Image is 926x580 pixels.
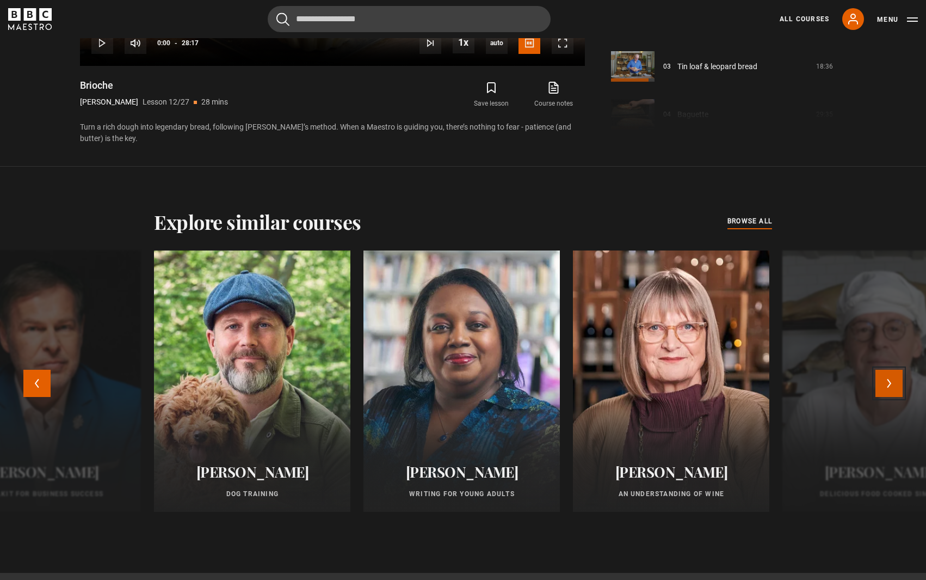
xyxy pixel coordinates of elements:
button: Submit the search query [276,13,289,26]
div: Current quality: 720p [486,32,508,54]
p: Turn a rich dough into legendary bread, following [PERSON_NAME]’s method. When a Maestro is guidi... [80,121,585,144]
span: browse all [727,216,772,227]
a: browse all [727,216,772,228]
p: An Understanding of Wine [586,489,756,499]
button: Next Lesson [419,32,441,54]
h2: Explore similar courses [154,210,361,233]
svg: BBC Maestro [8,8,52,30]
span: 28:17 [182,33,199,53]
button: Mute [125,32,146,54]
button: Play [91,32,113,54]
p: Writing for Young Adults [376,489,547,499]
button: Save lesson [460,79,522,111]
button: Captions [518,32,540,54]
a: All Courses [780,14,829,24]
p: 28 mins [201,96,228,108]
h2: [PERSON_NAME] [586,463,756,480]
button: Toggle navigation [877,14,918,25]
button: Fullscreen [552,32,573,54]
span: - [175,39,177,47]
span: 0:00 [157,33,170,53]
a: Tin loaf & leopard bread [677,61,757,72]
p: Lesson 12/27 [143,96,189,108]
a: [PERSON_NAME] Writing for Young Adults [363,251,560,512]
a: [PERSON_NAME] An Understanding of Wine [573,251,769,512]
button: Playback Rate [453,32,474,53]
h2: [PERSON_NAME] [376,463,547,480]
h1: Brioche [80,79,228,92]
p: [PERSON_NAME] [80,96,138,108]
a: [PERSON_NAME] Dog Training [154,251,350,512]
span: auto [486,32,508,54]
h2: [PERSON_NAME] [167,463,337,480]
p: Dog Training [167,489,337,499]
input: Search [268,6,551,32]
a: Course notes [523,79,585,111]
